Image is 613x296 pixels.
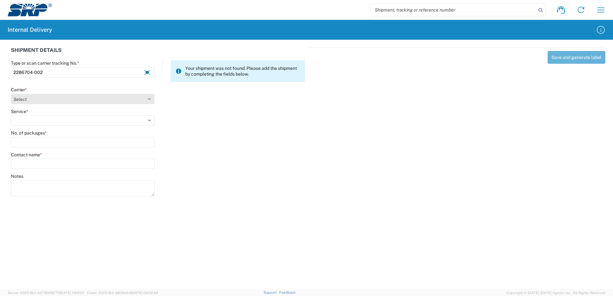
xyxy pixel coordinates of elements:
span: Copyright © [DATE]-[DATE] Agistix Inc., All Rights Reserved [507,290,605,296]
span: Client: 2025.18.0-9839db4 [87,291,158,295]
input: Shipment, tracking or reference number [370,4,536,16]
label: Carrier [11,87,27,93]
label: No. of packages [11,130,47,136]
img: srp [8,4,52,16]
span: Your shipment was not found. Please add the shipment by completing the fields below. [185,65,300,77]
span: Server: 2025.18.0-dd719145275 [8,291,84,295]
a: Feedback [279,291,296,294]
label: Service [11,109,28,114]
span: [DATE] 09:51:11 [60,291,84,295]
a: Support [264,291,280,294]
label: Contact name [11,152,42,158]
span: [DATE] 09:32:48 [131,291,158,295]
label: Type or scan carrier tracking No. [11,60,79,66]
label: Notes [11,173,23,179]
h2: Internal Delivery [8,26,52,34]
div: SHIPMENT DETAILS [11,47,305,60]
